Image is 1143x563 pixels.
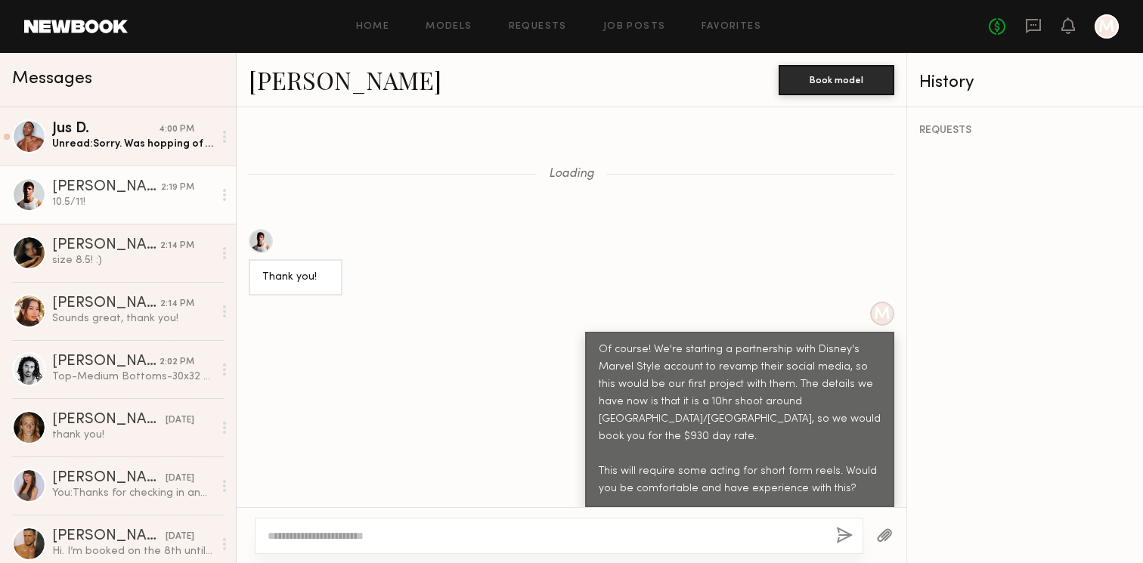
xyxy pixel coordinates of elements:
div: [PERSON_NAME] [52,354,160,370]
div: History [919,74,1131,91]
div: Of course! We're starting a partnership with Disney's Marvel Style account to revamp their social... [599,342,881,498]
a: Favorites [702,22,761,32]
div: Top-Medium Bottoms-30x32 Shoes-10.5 [52,370,213,384]
a: Requests [509,22,567,32]
div: REQUESTS [919,125,1131,136]
a: Book model [779,73,894,85]
div: [DATE] [166,472,194,486]
div: [DATE] [166,530,194,544]
div: Jus D. [52,122,159,137]
div: You: Thanks for checking in and yes we'd like to hold! Still confirming a few details with our cl... [52,486,213,500]
a: M [1095,14,1119,39]
div: 4:00 PM [159,122,194,137]
span: Messages [12,70,92,88]
div: 10.5/11! [52,195,213,209]
div: 2:14 PM [160,239,194,253]
span: Loading [549,168,594,181]
div: Thank you! [262,269,329,286]
div: Hi. I’m booked on the 8th until 1pm [52,544,213,558]
div: [PERSON_NAME] [52,471,166,486]
div: Sounds great, thank you! [52,311,213,326]
div: thank you! [52,428,213,442]
div: 2:19 PM [161,181,194,195]
a: Home [356,22,390,32]
div: [PERSON_NAME] [52,180,161,195]
a: [PERSON_NAME] [249,63,441,96]
div: [PERSON_NAME] [52,296,160,311]
div: 2:02 PM [160,355,194,370]
div: [PERSON_NAME] [52,413,166,428]
div: Unread: Sorry. Was hopping of out a car.. That message was supposed to say what the project is sp... [52,137,213,151]
button: Book model [779,65,894,95]
div: [DATE] [166,413,194,428]
div: 2:14 PM [160,297,194,311]
div: [PERSON_NAME] [52,529,166,544]
div: size 8.5! :) [52,253,213,268]
div: [PERSON_NAME] [52,238,160,253]
a: Job Posts [603,22,666,32]
a: Models [426,22,472,32]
